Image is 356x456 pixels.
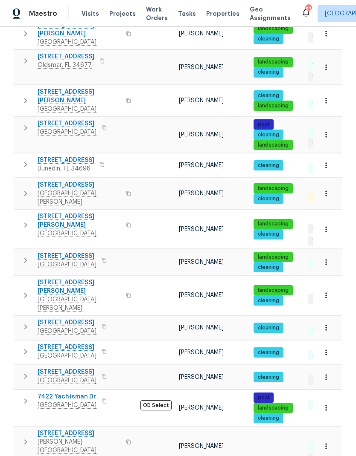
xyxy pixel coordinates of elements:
span: cleaning [254,92,283,99]
span: landscaping [254,404,292,412]
span: cleaning [254,35,283,43]
span: OD Select [140,400,172,410]
span: Geo Assignments [250,5,291,22]
span: cleaning [254,415,283,422]
span: 1 Accepted [309,237,345,245]
div: 57 [305,5,311,14]
span: Maestro [29,9,57,18]
span: 1 Done [309,61,333,69]
span: [PERSON_NAME] [179,259,224,265]
span: landscaping [254,102,292,110]
span: cleaning [254,69,283,76]
span: [PERSON_NAME] [179,443,224,449]
span: [PERSON_NAME] [179,132,224,138]
span: [PERSON_NAME] [179,349,224,355]
span: 3 Done [309,442,334,450]
span: Tasks [178,11,196,17]
span: Visits [82,9,99,18]
span: [PERSON_NAME] [179,405,224,411]
span: [PERSON_NAME] [179,31,224,37]
span: cleaning [254,297,283,304]
span: landscaping [254,25,292,32]
span: cleaning [254,324,283,332]
span: [PERSON_NAME] [179,64,224,70]
span: cleaning [254,349,283,356]
span: landscaping [254,220,292,228]
span: pool [254,121,273,128]
span: cleaning [254,131,283,139]
span: 3 Done [309,128,334,136]
span: 2 Done [309,165,334,172]
span: landscaping [254,185,292,192]
span: [PERSON_NAME] [179,374,224,380]
span: Projects [109,9,136,18]
span: 8 Done [309,327,334,335]
span: landscaping [254,58,292,66]
span: [PERSON_NAME] [179,162,224,168]
span: 6 Done [309,352,334,359]
span: [PERSON_NAME] [179,325,224,331]
span: 23 Done [309,401,337,409]
span: [PERSON_NAME] [179,226,224,232]
span: Properties [206,9,239,18]
span: cleaning [254,374,283,381]
span: 1 Accepted [309,140,345,147]
span: 1 WIP [309,225,328,233]
span: 1 WIP [309,377,328,384]
span: cleaning [254,264,283,271]
span: 1 Accepted [309,73,345,81]
span: landscaping [254,254,292,261]
span: [PERSON_NAME] [179,190,224,196]
span: cleaning [254,195,283,202]
span: [PERSON_NAME] [179,98,224,104]
span: 1 WIP [309,296,328,303]
span: Work Orders [146,5,168,22]
span: 4 Done [309,261,334,268]
span: pool [254,394,273,401]
span: 1 WIP [309,34,328,41]
span: landscaping [254,287,292,294]
span: cleaning [254,231,283,238]
span: 1 QC [309,194,327,201]
span: landscaping [254,141,292,149]
span: 13 Done [309,101,336,108]
span: [PERSON_NAME] [179,292,224,298]
span: cleaning [254,162,283,169]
